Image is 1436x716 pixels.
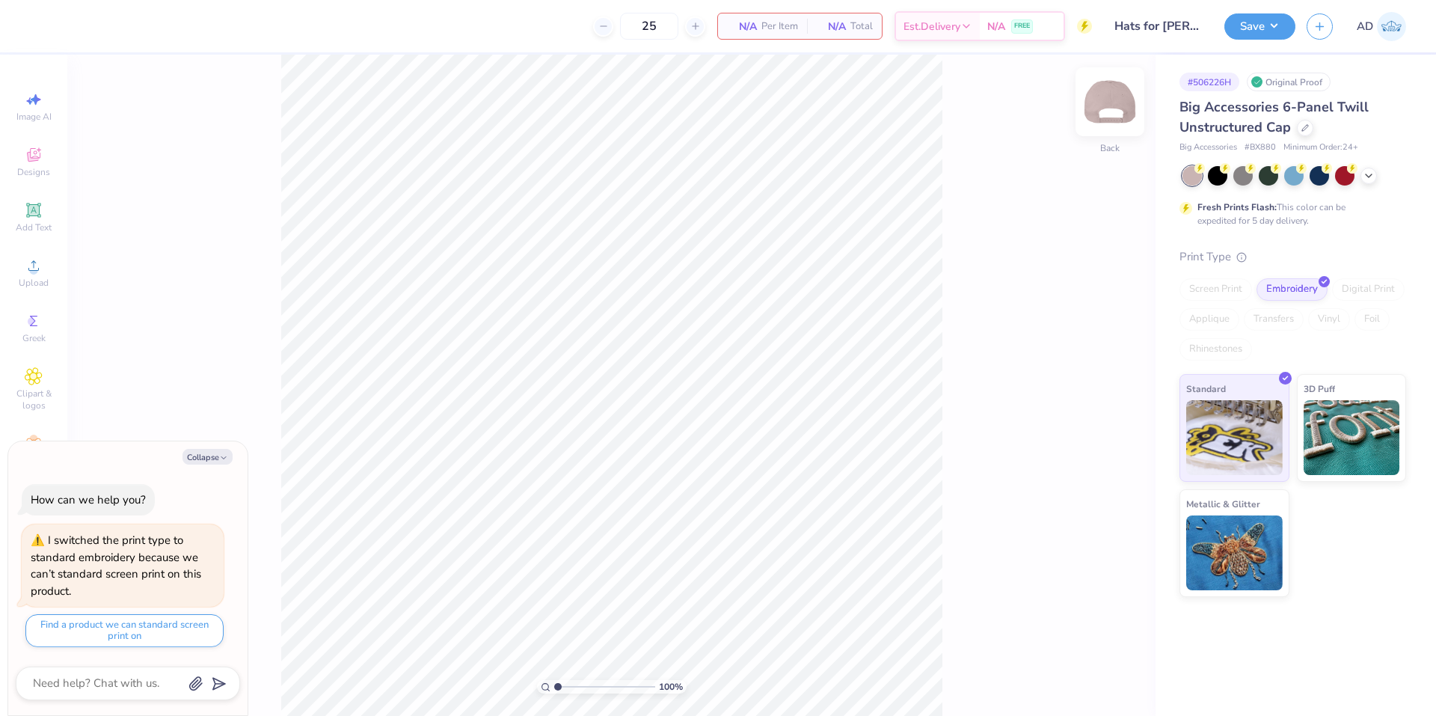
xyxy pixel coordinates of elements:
span: Designs [17,166,50,178]
a: AD [1357,12,1406,41]
span: Clipart & logos [7,388,60,411]
button: Save [1224,13,1295,40]
img: Standard [1186,400,1283,475]
span: FREE [1014,21,1030,31]
img: 3D Puff [1304,400,1400,475]
div: Original Proof [1247,73,1331,91]
span: Big Accessories [1179,141,1237,154]
span: # BX880 [1245,141,1276,154]
div: Vinyl [1308,308,1350,331]
span: Image AI [16,111,52,123]
span: AD [1357,18,1373,35]
div: How can we help you? [31,492,146,507]
div: Applique [1179,308,1239,331]
button: Collapse [182,449,233,465]
span: N/A [987,19,1005,34]
span: N/A [816,19,846,34]
div: Print Type [1179,248,1406,266]
span: Per Item [761,19,798,34]
img: Aldro Dalugdog [1377,12,1406,41]
span: Upload [19,277,49,289]
img: Metallic & Glitter [1186,515,1283,590]
span: N/A [727,19,757,34]
span: Total [850,19,873,34]
span: 3D Puff [1304,381,1335,397]
span: Greek [22,332,46,344]
button: Find a product we can standard screen print on [25,614,224,647]
img: Back [1080,72,1140,132]
input: Untitled Design [1103,11,1213,41]
div: This color can be expedited for 5 day delivery. [1197,201,1381,227]
input: – – [620,13,678,40]
div: Foil [1354,308,1390,331]
div: Embroidery [1256,278,1328,301]
div: I switched the print type to standard embroidery because we can’t standard screen print on this p... [31,533,201,599]
div: Rhinestones [1179,338,1252,361]
div: Back [1100,141,1120,155]
span: Add Text [16,221,52,233]
div: Screen Print [1179,278,1252,301]
div: Digital Print [1332,278,1405,301]
span: Metallic & Glitter [1186,496,1260,512]
div: Transfers [1244,308,1304,331]
span: Standard [1186,381,1226,397]
span: Est. Delivery [903,19,960,34]
span: 100 % [659,680,683,694]
strong: Fresh Prints Flash: [1197,201,1277,213]
span: Big Accessories 6-Panel Twill Unstructured Cap [1179,98,1369,136]
span: Minimum Order: 24 + [1283,141,1358,154]
div: # 506226H [1179,73,1239,91]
